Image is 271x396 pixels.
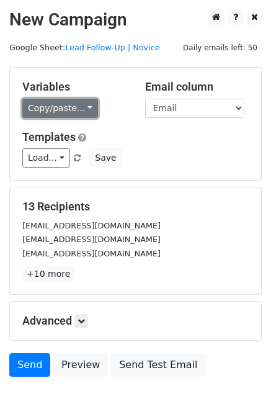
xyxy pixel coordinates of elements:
[22,148,70,168] a: Load...
[9,353,50,377] a: Send
[22,221,161,230] small: [EMAIL_ADDRESS][DOMAIN_NAME]
[179,41,262,55] span: Daily emails left: 50
[9,43,160,52] small: Google Sheet:
[65,43,159,52] a: Lead Follow-Up | Novice
[111,353,205,377] a: Send Test Email
[179,43,262,52] a: Daily emails left: 50
[22,200,249,214] h5: 13 Recipients
[22,130,76,143] a: Templates
[22,249,161,258] small: [EMAIL_ADDRESS][DOMAIN_NAME]
[22,99,98,118] a: Copy/paste...
[89,148,122,168] button: Save
[22,80,127,94] h5: Variables
[53,353,108,377] a: Preview
[22,314,249,328] h5: Advanced
[22,266,74,282] a: +10 more
[145,80,249,94] h5: Email column
[9,9,262,30] h2: New Campaign
[22,235,161,244] small: [EMAIL_ADDRESS][DOMAIN_NAME]
[209,336,271,396] iframe: Chat Widget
